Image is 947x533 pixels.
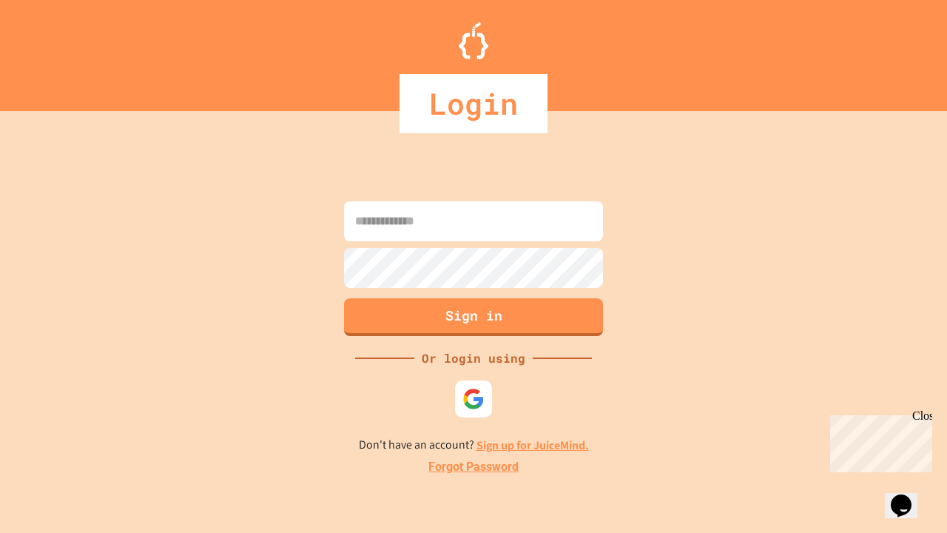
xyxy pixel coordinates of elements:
a: Sign up for JuiceMind. [476,438,589,453]
a: Forgot Password [428,458,519,476]
img: Logo.svg [459,22,488,59]
p: Don't have an account? [359,436,589,455]
div: Or login using [414,349,533,367]
div: Chat with us now!Close [6,6,102,94]
iframe: chat widget [824,409,932,472]
img: google-icon.svg [462,388,485,410]
iframe: chat widget [885,474,932,518]
div: Login [400,74,547,133]
button: Sign in [344,298,603,336]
